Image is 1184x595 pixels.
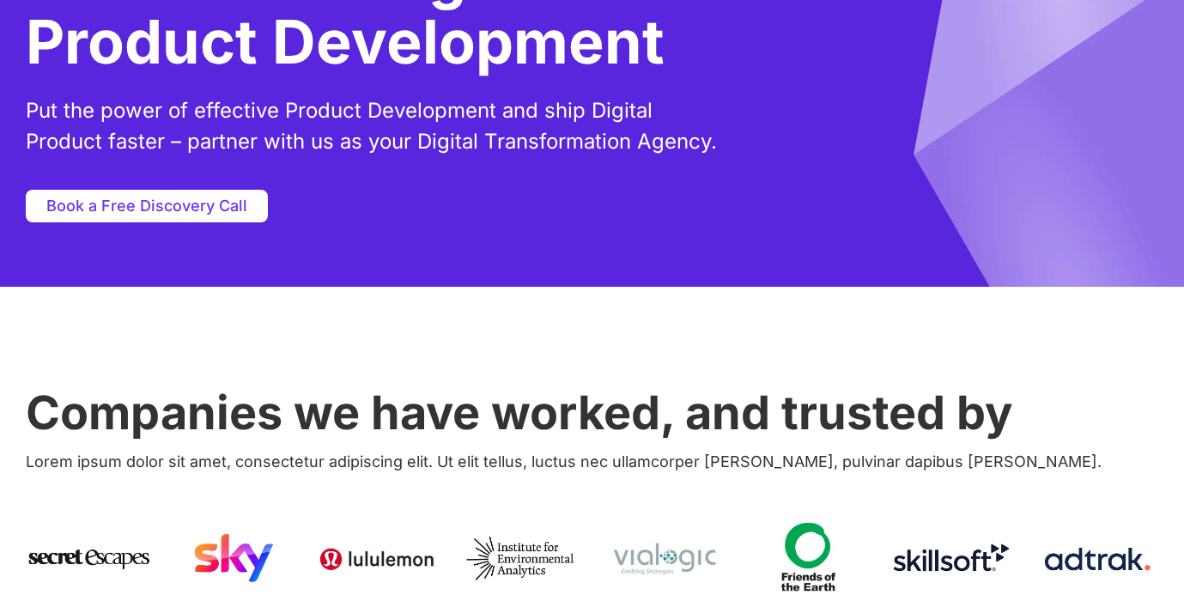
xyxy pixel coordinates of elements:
[26,95,717,157] p: Put the power of effective Product Development and ship Digital Product faster – partner with us ...
[26,190,268,222] a: Book a Free Discovery Call
[46,198,247,214] span: Book a Free Discovery Call
[1098,513,1184,595] iframe: Chat Widget
[26,450,1159,473] p: Lorem ipsum dolor sit amet, consectetur adipiscing elit. Ut elit tellus, luctus nec ullamcorper [...
[26,390,1159,436] h2: Companies we have worked, and trusted by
